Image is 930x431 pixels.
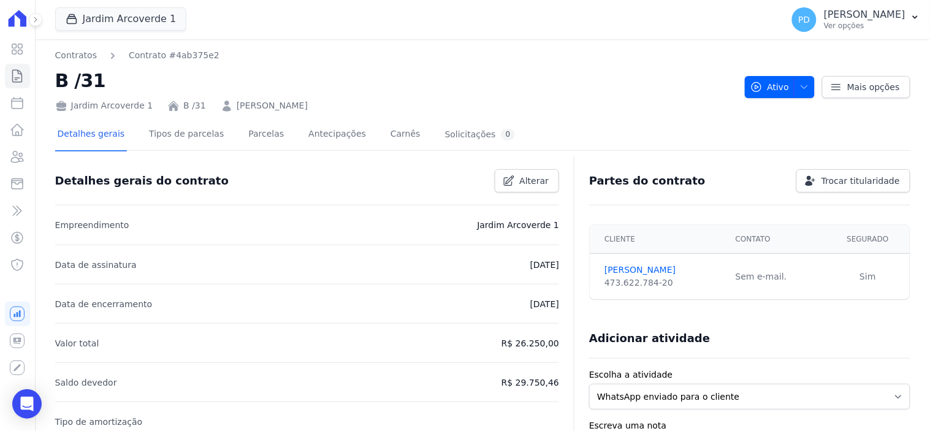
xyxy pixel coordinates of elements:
[530,297,559,311] p: [DATE]
[822,76,910,98] a: Mais opções
[824,9,905,21] p: [PERSON_NAME]
[501,336,559,351] p: R$ 26.250,00
[12,389,42,419] div: Open Intercom Messenger
[306,119,368,151] a: Antecipações
[55,49,97,62] a: Contratos
[443,119,518,151] a: Solicitações0
[246,119,286,151] a: Parcelas
[501,129,516,140] div: 0
[55,67,735,94] h2: B /31
[55,336,99,351] p: Valor total
[237,99,308,112] a: [PERSON_NAME]
[55,7,187,31] button: Jardim Arcoverde 1
[530,257,559,272] p: [DATE]
[478,218,560,232] p: Jardim Arcoverde 1
[590,225,728,254] th: Cliente
[750,76,790,98] span: Ativo
[55,218,129,232] p: Empreendimento
[604,264,721,277] a: [PERSON_NAME]
[55,375,117,390] p: Saldo devedor
[826,254,910,300] td: Sim
[129,49,219,62] a: Contrato #4ab375e2
[55,297,153,311] p: Data de encerramento
[589,368,910,381] label: Escolha a atividade
[520,175,549,187] span: Alterar
[589,174,706,188] h3: Partes do contrato
[55,257,137,272] p: Data de assinatura
[445,129,516,140] div: Solicitações
[388,119,423,151] a: Carnês
[55,49,219,62] nav: Breadcrumb
[824,21,905,31] p: Ver opções
[55,49,735,62] nav: Breadcrumb
[55,99,153,112] div: Jardim Arcoverde 1
[183,99,206,112] a: B /31
[745,76,815,98] button: Ativo
[589,331,710,346] h3: Adicionar atividade
[821,175,900,187] span: Trocar titularidade
[147,119,226,151] a: Tipos de parcelas
[728,254,826,300] td: Sem e-mail.
[501,375,559,390] p: R$ 29.750,46
[826,225,910,254] th: Segurado
[782,2,930,37] button: PD [PERSON_NAME] Ver opções
[847,81,900,93] span: Mais opções
[728,225,826,254] th: Contato
[495,169,560,193] a: Alterar
[798,15,810,24] span: PD
[55,414,143,429] p: Tipo de amortização
[604,277,721,289] div: 473.622.784-20
[55,119,128,151] a: Detalhes gerais
[796,169,910,193] a: Trocar titularidade
[55,174,229,188] h3: Detalhes gerais do contrato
